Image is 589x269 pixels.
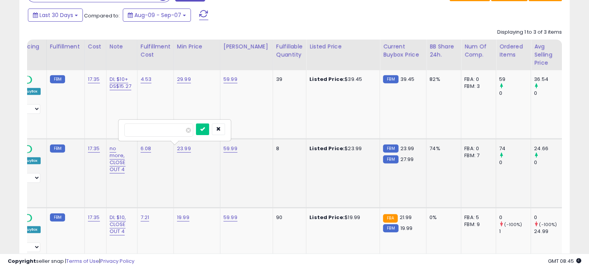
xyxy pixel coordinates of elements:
a: DI; $10+ DS$15.27 [110,75,131,90]
span: 23.99 [400,145,414,152]
a: no more, CLOSE OUT 4 [110,145,126,174]
a: 4.53 [141,75,152,83]
div: Win BuyBox [13,226,41,233]
a: 6.08 [141,145,151,152]
b: Listed Price: [309,145,345,152]
a: Privacy Policy [100,257,134,265]
small: FBM [383,75,398,83]
a: 7.21 [141,214,149,221]
div: 24.99 [534,228,565,235]
div: FBM: 3 [464,83,490,90]
small: FBM [50,144,65,152]
div: Fulfillment [50,43,81,51]
a: DI; $10, CLOSE OUT 4 [110,214,126,235]
span: OFF [31,215,43,221]
div: 0% [429,214,455,221]
div: FBA: 0 [464,145,490,152]
div: 0 [534,214,565,221]
div: 36.54 [534,76,565,83]
b: Listed Price: [309,214,345,221]
div: 74% [429,145,455,152]
div: 0 [534,90,565,97]
a: 17.35 [88,145,100,152]
span: Compared to: [84,12,120,19]
div: Cost [88,43,103,51]
div: Displaying 1 to 3 of 3 items [497,29,562,36]
div: 0 [499,90,531,97]
a: 29.99 [177,75,191,83]
div: FBM: 9 [464,221,490,228]
div: 24.66 [534,145,565,152]
a: 19.99 [177,214,189,221]
span: OFF [31,146,43,152]
div: Preset: [13,96,41,114]
div: [PERSON_NAME] [223,43,270,51]
div: Listed Price [309,43,376,51]
span: 27.99 [400,156,414,163]
div: Current Buybox Price [383,43,423,59]
div: 8 [276,145,300,152]
div: $39.45 [309,76,374,83]
div: Avg Selling Price [534,43,562,67]
small: FBM [383,224,398,232]
div: Preset: [13,235,41,252]
div: Fulfillable Quantity [276,43,303,59]
div: FBA: 5 [464,214,490,221]
span: Last 30 Days [39,11,73,19]
div: Min Price [177,43,217,51]
div: 39 [276,76,300,83]
div: Fulfillment Cost [141,43,170,59]
div: Repricing [13,43,43,51]
div: 1 [499,228,531,235]
span: Aug-09 - Sep-07 [134,11,181,19]
div: 0 [499,159,531,166]
a: 17.35 [88,214,100,221]
button: Last 30 Days [28,9,83,22]
div: Ordered Items [499,43,527,59]
span: 39.45 [400,75,415,83]
span: 21.99 [400,214,412,221]
small: FBM [50,75,65,83]
button: Aug-09 - Sep-07 [123,9,191,22]
div: Win BuyBox [13,157,41,164]
div: Num of Comp. [464,43,493,59]
span: OFF [31,77,43,83]
div: BB Share 24h. [429,43,458,59]
div: Preset: [13,166,41,183]
div: 0 [534,159,565,166]
a: Terms of Use [66,257,99,265]
div: 90 [276,214,300,221]
a: 59.99 [223,145,237,152]
div: FBM: 7 [464,152,490,159]
small: (-100%) [504,221,522,228]
a: 23.99 [177,145,191,152]
div: Note [110,43,134,51]
div: 74 [499,145,531,152]
span: 2025-10-9 08:45 GMT [548,257,581,265]
a: 59.99 [223,214,237,221]
small: FBM [383,144,398,152]
strong: Copyright [8,257,36,265]
a: 59.99 [223,75,237,83]
div: $19.99 [309,214,374,221]
small: FBM [50,213,65,221]
div: 82% [429,76,455,83]
small: (-100%) [539,221,557,228]
small: FBA [383,214,397,223]
div: seller snap | | [8,258,134,265]
div: Win BuyBox [13,88,41,95]
small: FBM [383,155,398,163]
b: Listed Price: [309,75,345,83]
div: 59 [499,76,531,83]
span: 19.99 [400,224,413,232]
div: $23.99 [309,145,374,152]
a: 17.35 [88,75,100,83]
div: FBA: 0 [464,76,490,83]
div: 0 [499,214,531,221]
